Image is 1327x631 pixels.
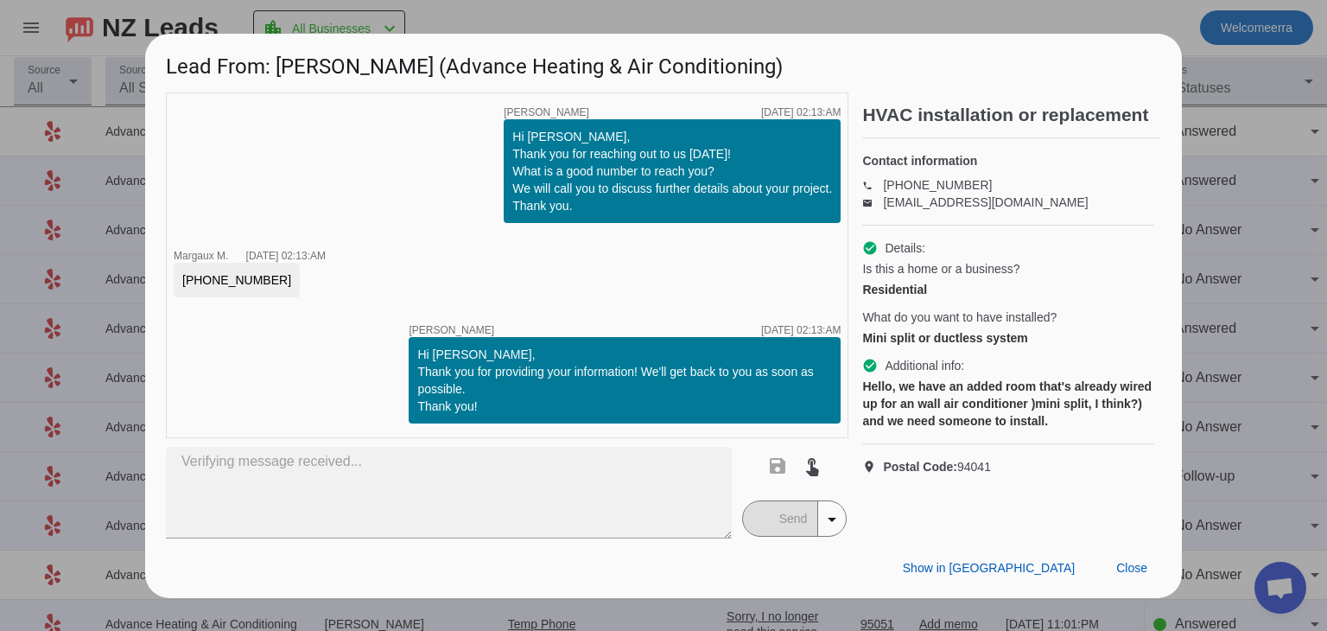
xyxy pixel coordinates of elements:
[862,106,1161,124] h2: HVAC installation or replacement
[182,271,291,289] div: [PHONE_NUMBER]
[883,460,957,474] strong: Postal Code:
[761,325,841,335] div: [DATE] 02:13:AM
[862,152,1154,169] h4: Contact information
[885,357,964,374] span: Additional info:
[862,260,1019,277] span: Is this a home or a business?
[1102,553,1161,584] button: Close
[862,329,1154,347] div: Mini split or ductless system
[862,378,1154,430] div: Hello, we have an added room that's already wired up for an wall air conditioner )mini split, I t...
[1116,561,1147,575] span: Close
[512,128,832,214] div: Hi [PERSON_NAME], Thank you for reaching out to us [DATE]! What is a good number to reach you? We...
[174,250,228,262] span: Margaux M.
[822,509,842,530] mat-icon: arrow_drop_down
[862,240,878,256] mat-icon: check_circle
[761,107,841,118] div: [DATE] 02:13:AM
[862,309,1057,326] span: What do you want to have installed?
[802,456,822,476] mat-icon: touch_app
[862,358,878,373] mat-icon: check_circle
[903,561,1075,575] span: Show in [GEOGRAPHIC_DATA]
[885,239,925,257] span: Details:
[409,325,494,335] span: [PERSON_NAME]
[862,198,883,207] mat-icon: email
[504,107,589,118] span: [PERSON_NAME]
[862,181,883,189] mat-icon: phone
[417,346,832,415] div: Hi [PERSON_NAME], Thank you for providing your information! We'll get back to you as soon as poss...
[862,281,1154,298] div: Residential
[883,195,1088,209] a: [EMAIL_ADDRESS][DOMAIN_NAME]
[883,458,991,475] span: 94041
[145,34,1182,92] h1: Lead From: [PERSON_NAME] (Advance Heating & Air Conditioning)
[883,178,992,192] a: [PHONE_NUMBER]
[862,460,883,474] mat-icon: location_on
[246,251,326,261] div: [DATE] 02:13:AM
[889,553,1089,584] button: Show in [GEOGRAPHIC_DATA]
